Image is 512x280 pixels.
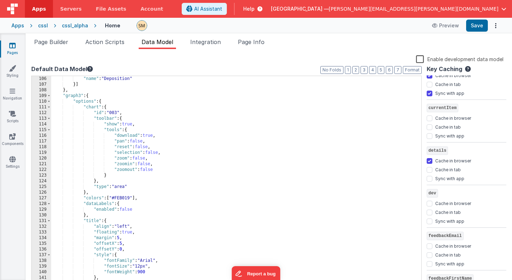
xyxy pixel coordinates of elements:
[378,66,384,74] button: 5
[427,146,448,155] span: details
[32,127,51,133] div: 115
[32,264,51,269] div: 139
[435,80,461,87] label: Cache in tab
[32,218,51,224] div: 131
[427,104,458,112] span: currentItem
[32,173,51,178] div: 123
[32,207,51,212] div: 129
[394,66,401,74] button: 7
[435,89,464,96] label: Sync with app
[32,156,51,161] div: 120
[428,20,463,31] button: Preview
[11,22,24,29] div: Apps
[435,242,471,249] label: Cache in browser
[435,217,464,224] label: Sync with app
[32,195,51,201] div: 127
[345,66,351,74] button: 1
[32,139,51,144] div: 117
[32,230,51,235] div: 133
[32,269,51,275] div: 140
[32,5,46,12] span: Apps
[435,208,461,215] label: Cache in tab
[238,38,265,45] span: Page Info
[386,66,393,74] button: 6
[32,258,51,264] div: 138
[271,5,506,12] button: [GEOGRAPHIC_DATA] — [PERSON_NAME][EMAIL_ADDRESS][PERSON_NAME][DOMAIN_NAME]
[435,157,471,164] label: Cache in browser
[137,21,147,31] img: e9616e60dfe10b317d64a5e98ec8e357
[60,5,81,12] span: Servers
[32,178,51,184] div: 124
[32,235,51,241] div: 134
[352,66,359,74] button: 2
[32,116,51,122] div: 113
[32,144,51,150] div: 118
[435,199,471,206] label: Cache in browser
[361,66,368,74] button: 3
[32,150,51,156] div: 119
[32,87,51,93] div: 108
[416,55,503,63] label: Enable development data model
[32,161,51,167] div: 121
[32,99,51,104] div: 110
[32,110,51,116] div: 112
[32,82,51,87] div: 107
[32,201,51,207] div: 128
[105,23,120,28] h4: Home
[427,66,462,72] h4: Key Caching
[32,184,51,190] div: 125
[427,189,438,198] span: dev
[62,22,88,29] div: cssl_alpha
[329,5,498,12] span: [PERSON_NAME][EMAIL_ADDRESS][PERSON_NAME][DOMAIN_NAME]
[34,38,68,45] span: Page Builder
[190,38,221,45] span: Integration
[32,122,51,127] div: 114
[435,132,464,139] label: Sync with app
[435,123,461,130] label: Cache in tab
[435,260,464,267] label: Sync with app
[96,5,127,12] span: File Assets
[243,5,255,12] span: Help
[32,224,51,230] div: 132
[403,66,422,74] button: Format
[427,232,464,240] span: feedbackEmail
[32,133,51,139] div: 116
[435,251,461,258] label: Cache in tab
[32,93,51,99] div: 109
[466,20,488,32] button: Save
[491,21,501,31] button: Options
[32,104,51,110] div: 111
[31,65,93,73] button: Default Data Model
[32,252,51,258] div: 137
[271,5,329,12] span: [GEOGRAPHIC_DATA] —
[85,38,124,45] span: Action Scripts
[142,38,173,45] span: Data Model
[182,3,227,15] button: AI Assistant
[32,247,51,252] div: 136
[369,66,376,74] button: 4
[320,66,343,74] button: No Folds
[435,166,461,173] label: Cache in tab
[435,114,471,121] label: Cache in browser
[38,22,48,29] div: cssl
[32,190,51,195] div: 126
[32,167,51,173] div: 122
[32,241,51,247] div: 135
[194,5,222,12] span: AI Assistant
[435,174,464,182] label: Sync with app
[32,76,51,82] div: 106
[32,212,51,218] div: 130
